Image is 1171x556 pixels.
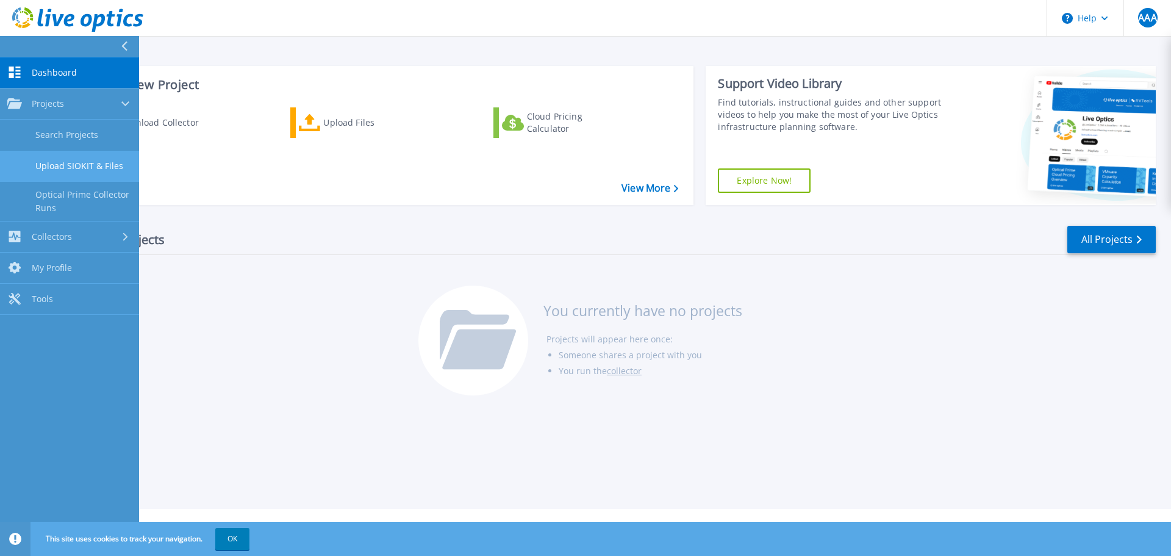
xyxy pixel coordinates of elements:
span: This site uses cookies to track your navigation. [34,528,249,550]
h3: You currently have no projects [543,304,742,317]
li: Projects will appear here once: [546,331,742,347]
li: Someone shares a project with you [559,347,742,363]
a: All Projects [1067,226,1156,253]
div: Cloud Pricing Calculator [527,110,625,135]
span: Collectors [32,231,72,242]
a: View More [621,182,678,194]
a: Upload Files [290,107,426,138]
a: Explore Now! [718,168,811,193]
li: You run the [559,363,742,379]
span: Dashboard [32,67,77,78]
div: Support Video Library [718,76,947,92]
span: AAA [1138,13,1156,23]
div: Download Collector [118,110,215,135]
div: Find tutorials, instructional guides and other support videos to help you make the most of your L... [718,96,947,133]
span: My Profile [32,262,72,273]
div: Upload Files [323,110,421,135]
a: collector [607,365,642,377]
a: Cloud Pricing Calculator [493,107,629,138]
h3: Start a New Project [87,78,678,92]
button: OK [215,528,249,550]
span: Tools [32,294,53,305]
span: Projects [32,98,64,109]
a: Download Collector [87,107,223,138]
